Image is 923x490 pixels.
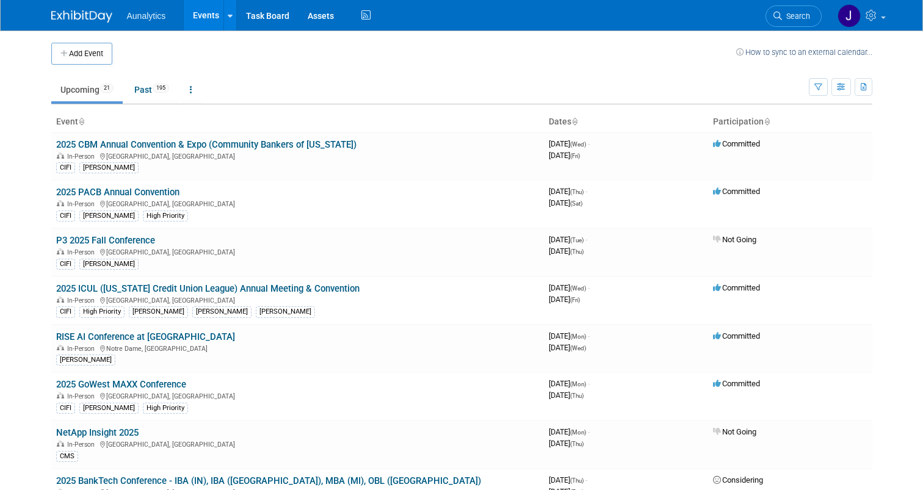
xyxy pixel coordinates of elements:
[143,211,188,222] div: High Priority
[549,198,582,207] span: [DATE]
[713,379,760,388] span: Committed
[570,153,580,159] span: (Fri)
[588,139,590,148] span: -
[56,198,539,208] div: [GEOGRAPHIC_DATA], [GEOGRAPHIC_DATA]
[51,112,544,132] th: Event
[143,403,188,414] div: High Priority
[56,343,539,353] div: Notre Dame, [GEOGRAPHIC_DATA]
[56,331,235,342] a: RISE AI Conference at [GEOGRAPHIC_DATA]
[713,331,760,340] span: Committed
[56,139,357,150] a: 2025 CBM Annual Convention & Expo (Community Bankers of [US_STATE])
[56,162,75,173] div: CIFI
[713,475,763,485] span: Considering
[571,117,577,126] a: Sort by Start Date
[713,427,756,436] span: Not Going
[549,475,587,485] span: [DATE]
[570,141,586,148] span: (Wed)
[79,306,125,317] div: High Priority
[585,187,587,196] span: -
[57,345,64,351] img: In-Person Event
[549,343,586,352] span: [DATE]
[585,235,587,244] span: -
[570,429,586,436] span: (Mon)
[51,10,112,23] img: ExhibitDay
[549,235,587,244] span: [DATE]
[549,391,584,400] span: [DATE]
[56,295,539,304] div: [GEOGRAPHIC_DATA], [GEOGRAPHIC_DATA]
[736,48,872,57] a: How to sync to an external calendar...
[56,451,78,462] div: CMS
[549,283,590,292] span: [DATE]
[588,379,590,388] span: -
[56,391,539,400] div: [GEOGRAPHIC_DATA], [GEOGRAPHIC_DATA]
[570,345,586,351] span: (Wed)
[549,187,587,196] span: [DATE]
[192,306,252,317] div: [PERSON_NAME]
[570,392,584,399] span: (Thu)
[570,237,584,243] span: (Tue)
[56,403,75,414] div: CIFI
[570,441,584,447] span: (Thu)
[57,153,64,159] img: In-Person Event
[549,247,584,256] span: [DATE]
[67,441,98,449] span: In-Person
[766,5,822,27] a: Search
[56,475,481,486] a: 2025 BankTech Conference - IBA (IN), IBA ([GEOGRAPHIC_DATA]), MBA (MI), OBL ([GEOGRAPHIC_DATA])
[782,12,810,21] span: Search
[153,84,169,93] span: 195
[56,187,179,198] a: 2025 PACB Annual Convention
[67,153,98,160] span: In-Person
[79,403,139,414] div: [PERSON_NAME]
[56,439,539,449] div: [GEOGRAPHIC_DATA], [GEOGRAPHIC_DATA]
[549,331,590,340] span: [DATE]
[67,248,98,256] span: In-Person
[56,283,360,294] a: 2025 ICUL ([US_STATE] Credit Union League) Annual Meeting & Convention
[570,200,582,207] span: (Sat)
[57,200,64,206] img: In-Person Event
[570,297,580,303] span: (Fri)
[67,345,98,353] span: In-Person
[67,297,98,304] span: In-Person
[57,248,64,254] img: In-Person Event
[549,379,590,388] span: [DATE]
[79,211,139,222] div: [PERSON_NAME]
[125,78,178,101] a: Past195
[764,117,770,126] a: Sort by Participation Type
[544,112,708,132] th: Dates
[56,306,75,317] div: CIFI
[570,333,586,340] span: (Mon)
[67,392,98,400] span: In-Person
[56,235,155,246] a: P3 2025 Fall Conference
[57,297,64,303] img: In-Person Event
[585,475,587,485] span: -
[56,151,539,160] div: [GEOGRAPHIC_DATA], [GEOGRAPHIC_DATA]
[56,247,539,256] div: [GEOGRAPHIC_DATA], [GEOGRAPHIC_DATA]
[56,259,75,270] div: CIFI
[78,117,84,126] a: Sort by Event Name
[549,439,584,448] span: [DATE]
[256,306,315,317] div: [PERSON_NAME]
[713,139,760,148] span: Committed
[570,248,584,255] span: (Thu)
[56,211,75,222] div: CIFI
[549,139,590,148] span: [DATE]
[570,381,586,387] span: (Mon)
[51,78,123,101] a: Upcoming21
[588,283,590,292] span: -
[713,283,760,292] span: Committed
[838,4,861,27] img: Julie Grisanti-Cieslak
[713,187,760,196] span: Committed
[549,427,590,436] span: [DATE]
[588,331,590,340] span: -
[549,151,580,160] span: [DATE]
[51,43,112,65] button: Add Event
[570,285,586,292] span: (Wed)
[129,306,188,317] div: [PERSON_NAME]
[127,11,166,21] span: Aunalytics
[79,162,139,173] div: [PERSON_NAME]
[57,441,64,447] img: In-Person Event
[56,355,115,366] div: [PERSON_NAME]
[67,200,98,208] span: In-Person
[56,379,186,390] a: 2025 GoWest MAXX Conference
[57,392,64,398] img: In-Person Event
